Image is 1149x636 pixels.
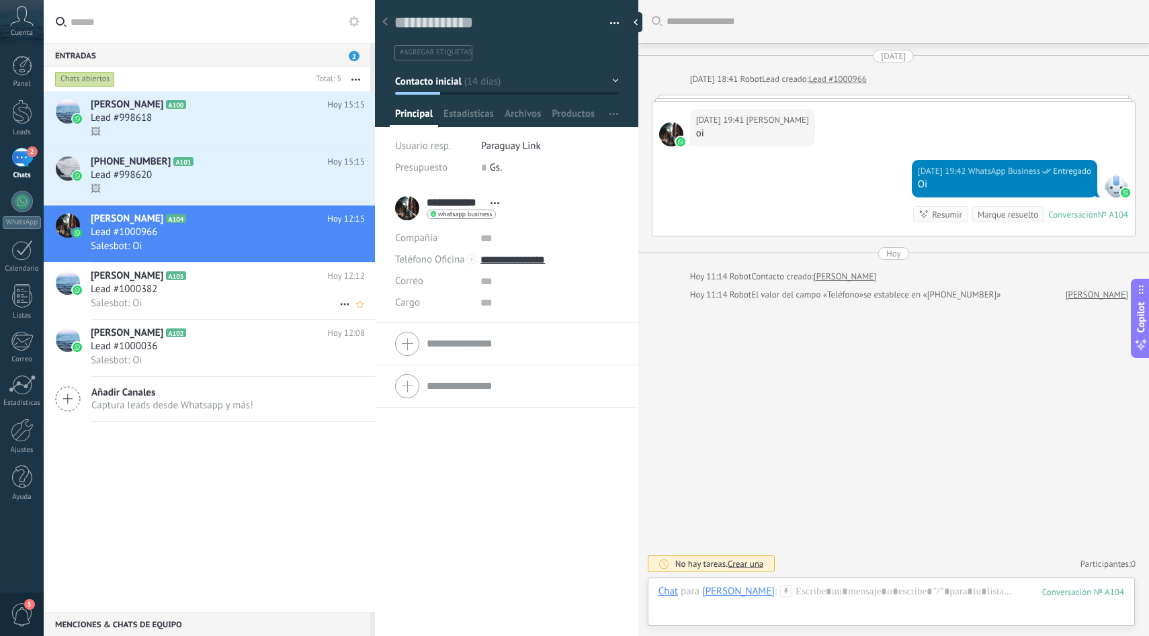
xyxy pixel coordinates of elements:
[91,155,171,169] span: [PHONE_NUMBER]
[1066,288,1128,302] a: [PERSON_NAME]
[751,288,863,302] span: El valor del campo «Teléfono»
[91,169,152,182] span: Lead #998620
[327,326,365,340] span: Hoy 12:08
[3,493,42,502] div: Ayuda
[44,148,375,205] a: avataricon[PHONE_NUMBER]A101Hoy 15:15Lead #998620🖼
[918,178,1091,191] div: Oi
[73,228,82,238] img: icon
[1134,302,1148,332] span: Copilot
[395,271,423,292] button: Correo
[3,312,42,320] div: Listas
[91,98,163,111] span: [PERSON_NAME]
[24,599,35,610] span: 5
[73,285,82,295] img: icon
[932,208,962,221] div: Resumir
[91,240,142,253] span: Salesbot: Oi
[3,80,42,89] div: Panel
[1042,586,1124,598] div: 104
[44,263,375,319] a: avataricon[PERSON_NAME]A103Hoy 12:12Lead #1000382Salesbot: Oi
[73,343,82,352] img: icon
[676,137,685,146] img: waba.svg
[166,328,185,337] span: A102
[3,128,42,137] div: Leads
[505,107,541,127] span: Archivos
[747,113,809,127] span: Jonas Corrêa
[91,269,163,283] span: [PERSON_NAME]
[552,107,595,127] span: Productos
[730,271,751,282] span: Robot
[814,270,876,283] a: [PERSON_NAME]
[44,43,370,67] div: Entradas
[400,48,472,57] span: #agregar etiquetas
[3,446,42,455] div: Ajustes
[11,29,33,38] span: Cuenta
[886,247,901,260] div: Hoy
[91,283,157,296] span: Lead #1000382
[775,585,777,598] span: :
[690,73,740,86] div: [DATE] 18:41
[395,136,471,157] div: Usuario resp.
[91,399,253,412] span: Captura leads desde Whatsapp y más!
[629,12,642,32] div: Ocultar
[91,183,101,195] span: 🖼
[55,71,115,87] div: Chats abiertos
[395,292,470,314] div: Cargo
[696,127,809,140] div: oi
[91,326,163,340] span: [PERSON_NAME]
[978,208,1038,221] div: Marque resuelto
[91,354,142,367] span: Salesbot: Oi
[762,73,809,86] div: Lead creado:
[696,113,747,127] div: [DATE] 19:41
[44,91,375,148] a: avataricon[PERSON_NAME]A100Hoy 15:15Lead #998618🖼
[659,122,683,146] span: Jonas Corrêa
[1053,165,1091,178] span: Entregado
[73,171,82,181] img: icon
[1048,209,1098,220] div: Conversación
[728,558,763,570] span: Crear una
[730,289,751,300] span: Robot
[675,558,764,570] div: No hay tareas.
[327,212,365,226] span: Hoy 12:15
[1104,173,1128,197] span: WhatsApp Business
[490,161,503,174] span: Gs.
[91,297,142,310] span: Salesbot: Oi
[91,126,101,138] span: 🖼
[44,206,375,262] a: avataricon[PERSON_NAME]A104Hoy 12:15Lead #1000966Salesbot: Oi
[44,320,375,376] a: avataricon[PERSON_NAME]A102Hoy 12:08Lead #1000036Salesbot: Oi
[327,98,365,111] span: Hoy 15:15
[3,265,42,273] div: Calendario
[91,340,157,353] span: Lead #1000036
[395,298,420,308] span: Cargo
[968,165,1041,178] span: WhatsApp Business
[91,111,152,125] span: Lead #998618
[481,140,541,152] span: Paraguay Link
[443,107,494,127] span: Estadísticas
[3,355,42,364] div: Correo
[73,114,82,124] img: icon
[44,612,370,636] div: Menciones & Chats de equipo
[751,270,814,283] div: Contacto creado:
[1121,188,1130,197] img: waba.svg
[690,288,730,302] div: Hoy 11:14
[3,216,41,229] div: WhatsApp
[395,249,465,271] button: Teléfono Oficina
[173,157,193,166] span: A101
[3,399,42,408] div: Estadísticas
[395,107,433,127] span: Principal
[27,146,38,157] span: 2
[1098,209,1128,220] div: № A104
[395,228,470,249] div: Compañía
[395,161,448,174] span: Presupuesto
[740,73,762,85] span: Robot
[690,270,730,283] div: Hoy 11:14
[1080,558,1136,570] a: Participantes:0
[1131,558,1136,570] span: 0
[327,155,365,169] span: Hoy 15:15
[395,275,423,287] span: Correo
[681,585,699,598] span: para
[395,157,471,179] div: Presupuesto
[166,214,185,223] span: A104
[166,100,185,109] span: A100
[438,211,492,218] span: whatsapp business
[311,73,341,86] div: Total: 5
